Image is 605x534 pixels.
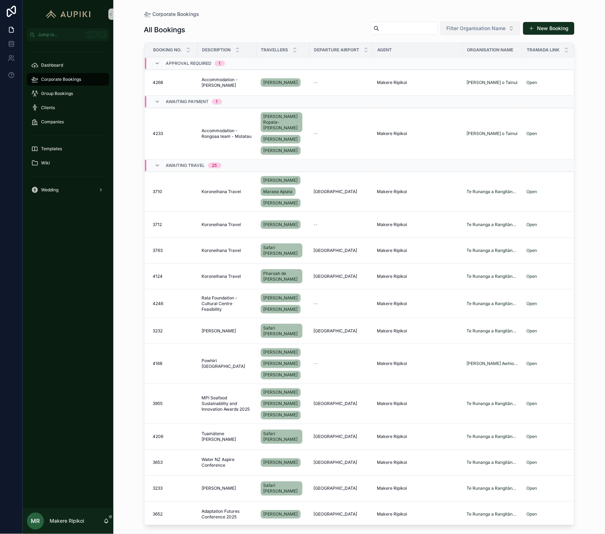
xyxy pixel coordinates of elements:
span: [GEOGRAPHIC_DATA] [314,248,357,253]
a: Open [527,248,571,253]
a: -- [314,131,369,136]
a: Open [527,328,537,333]
a: Wedding [27,184,109,196]
span: Safari [PERSON_NAME] [264,483,300,494]
span: Maraea Apiata [264,189,293,195]
a: [PERSON_NAME] [261,294,301,302]
span: 3232 [153,328,163,334]
a: [PERSON_NAME][PERSON_NAME][PERSON_NAME] [261,347,305,381]
img: App logo [43,9,94,20]
a: [PERSON_NAME] [261,411,301,420]
span: [PERSON_NAME] [264,390,298,395]
a: Safari [PERSON_NAME] [261,430,302,444]
a: Open [527,189,537,194]
span: Organisation Name [467,47,514,53]
a: 3233 [153,486,193,491]
a: [GEOGRAPHIC_DATA] [314,274,369,279]
a: Open [527,131,537,136]
span: [PERSON_NAME] [264,200,298,206]
span: Pharoah de [PERSON_NAME] [264,271,300,282]
span: [PERSON_NAME] Ropata-[PERSON_NAME] [264,114,300,131]
a: Open [527,361,537,366]
a: Tuamātene [PERSON_NAME] [202,431,252,443]
a: 3710 [153,189,193,195]
span: Makere Ripikoi [377,460,407,466]
span: Powhiri [GEOGRAPHIC_DATA] [202,358,252,370]
a: Open [527,248,537,253]
span: Group Bookings [41,91,73,96]
a: Open [527,434,571,440]
a: [PERSON_NAME] Ropata-[PERSON_NAME][PERSON_NAME][PERSON_NAME] [261,111,305,156]
a: 4206 [153,434,193,440]
a: Te Runanga a Rangitāne o Wairau [467,460,518,466]
a: Group Bookings [27,87,109,100]
span: [PERSON_NAME] [264,222,298,227]
span: 3763 [153,248,163,253]
span: [PERSON_NAME] [264,295,298,301]
a: [PERSON_NAME] [261,220,301,229]
span: Te Runanga a Rangitāne o Wairau [467,401,518,407]
a: Clients [27,101,109,114]
a: Makere Ripikoi [377,189,458,195]
span: Awaiting Travel [166,163,205,168]
a: Open [527,131,571,136]
a: Open [527,328,571,334]
a: 4168 [153,361,193,367]
span: MR [31,517,40,525]
a: [PERSON_NAME][PERSON_NAME] [261,292,305,315]
a: 3712 [153,222,193,227]
span: [GEOGRAPHIC_DATA] [314,486,357,491]
span: -- [314,361,318,367]
a: Te Runanga a Rangitāne o Wairau [467,248,518,253]
a: Open [527,361,571,367]
a: 4233 [153,131,193,136]
span: [GEOGRAPHIC_DATA] [314,434,357,440]
a: [PERSON_NAME] [261,388,301,397]
div: 1 [219,61,221,66]
a: 3652 [153,512,193,517]
a: [PERSON_NAME] [261,510,301,519]
div: 1 [216,99,218,105]
a: [PERSON_NAME] [261,348,301,357]
span: [PERSON_NAME] Awhiowhio o Otangarei Trust [467,361,518,367]
span: Water NZ Aspire Conference [202,457,252,468]
span: Accommodation - Rongoaa team - Motatau [202,128,252,139]
a: Te Runanga a Rangitāne o Wairau [467,512,518,517]
span: Approval Required [166,61,212,66]
span: Awaiting Payment [166,99,209,105]
a: [PERSON_NAME] [261,360,301,368]
a: [PERSON_NAME] [202,486,252,491]
a: Te Runanga a Rangitāne o Wairau [467,301,518,307]
span: [GEOGRAPHIC_DATA] [314,328,357,334]
span: [PERSON_NAME] [264,512,298,517]
a: Koroneihana Travel [202,274,252,279]
a: Companies [27,116,109,128]
a: Corporate Bookings [144,11,199,18]
a: Safari [PERSON_NAME] [261,428,305,445]
span: Makere Ripikoi [377,361,407,367]
button: Select Button [441,22,520,35]
a: [PERSON_NAME] [261,199,301,207]
span: Te Runanga a Rangitāne o Wairau [467,222,518,227]
span: Makere Ripikoi [377,328,407,334]
a: Makere Ripikoi [377,131,458,136]
a: 3763 [153,248,193,253]
span: Makere Ripikoi [377,434,407,440]
span: [GEOGRAPHIC_DATA] [314,460,357,466]
span: Wiki [41,160,50,166]
button: New Booking [523,22,575,35]
a: MPI Seafood Sustainability and Innovation Awards 2025 [202,395,252,412]
span: [PERSON_NAME] [264,372,298,378]
a: Te Runanga a Rangitāne o Wairau [467,328,518,334]
a: Rata Foundation - Cultural Centre Feasibility [202,295,252,312]
a: [GEOGRAPHIC_DATA] [314,460,369,466]
a: Te Runanga a Rangitāne o Wairau [467,486,518,491]
a: Open [527,401,537,406]
span: Corporate Bookings [153,11,199,18]
a: [PERSON_NAME] [261,457,305,468]
a: Makere Ripikoi [377,248,458,253]
a: [PERSON_NAME][PERSON_NAME][PERSON_NAME] [261,387,305,421]
a: Dashboard [27,59,109,72]
span: 3652 [153,512,163,517]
